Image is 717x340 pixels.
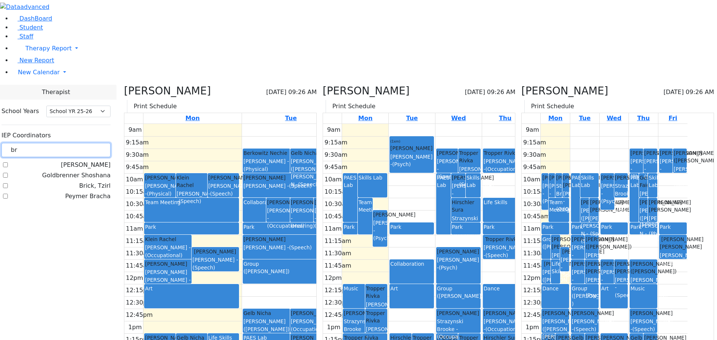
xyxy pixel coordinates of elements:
[437,285,480,292] div: Group
[459,181,482,187] span: (Speech)
[243,157,289,173] div: [PERSON_NAME] -
[42,171,111,180] label: Goldbrenner Shoshana
[522,298,552,307] div: 12:30pm
[674,181,696,187] span: (Speech)
[630,223,657,231] div: Park
[581,199,589,206] div: [PERSON_NAME]
[390,223,433,231] div: Park
[561,272,584,278] span: (Speech)
[484,235,527,243] div: Tropper Rivka
[439,265,457,271] span: (Psych)
[298,181,321,187] span: (Speech)
[563,190,568,213] div: [PERSON_NAME] -
[484,318,527,333] div: [PERSON_NAME] -
[323,200,353,209] div: 10:30am
[145,182,175,197] div: [PERSON_NAME] -
[124,138,150,147] div: 9:15am
[344,174,357,189] div: PAES Lab
[484,223,527,231] div: Park
[124,85,211,97] h3: [PERSON_NAME]
[291,318,337,333] div: [PERSON_NAME] -
[437,157,457,180] div: [PERSON_NAME] -
[177,174,207,189] div: Klein Rachel
[19,24,43,31] span: Student
[437,292,480,300] div: ([PERSON_NAME])
[291,326,328,332] span: (Occupational)
[459,149,479,165] div: Tropper Rivka
[243,268,337,275] div: ([PERSON_NAME])
[660,149,672,157] div: [PERSON_NAME]
[667,113,679,124] a: September 19, 2025
[601,198,620,204] span: (Psych)
[392,161,411,167] span: (Psych)
[660,157,672,180] div: [PERSON_NAME] -
[644,149,657,157] div: [PERSON_NAME]
[522,224,542,233] div: 11am
[615,174,627,181] div: [PERSON_NAME]
[522,212,552,221] div: 10:45am
[192,265,215,271] span: (Speech)
[12,33,33,40] a: Staff
[1,143,111,157] input: Search
[630,157,643,180] div: [PERSON_NAME] -
[1,131,51,140] label: IEP Coordinators
[326,125,342,134] div: 9am
[314,223,337,229] span: (Speech)
[145,223,238,231] div: Park
[640,174,648,189] div: Gelb Faigy
[208,174,239,181] div: [PERSON_NAME]
[572,235,584,243] div: [PERSON_NAME]
[640,199,648,206] div: [PERSON_NAME]
[145,235,191,243] div: Klein Rachel
[572,244,584,266] div: [PERSON_NAME] -
[542,309,568,317] div: [PERSON_NAME]
[323,261,353,270] div: 11:45am
[19,57,54,64] span: New Report
[590,215,598,237] div: [PERSON_NAME] -
[572,318,598,333] div: [PERSON_NAME] -
[124,187,154,196] div: 10:15am
[267,207,289,230] div: [PERSON_NAME] -
[373,235,392,241] span: (Psych)
[124,224,145,233] div: 11am
[574,326,596,332] span: (Speech)
[291,199,313,206] div: [PERSON_NAME]
[522,274,542,283] div: 12pm
[18,69,60,76] span: New Calendar
[542,198,561,204] span: (Psych)
[208,182,239,197] div: [PERSON_NAME] -
[124,175,145,184] div: 10am
[12,65,717,80] a: New Calendar
[590,231,613,237] span: (Speech)
[522,175,542,184] div: 10am
[42,88,70,97] span: Therapist
[145,199,238,206] div: Team Meeting
[524,323,541,332] div: 1pm
[323,212,353,221] div: 10:45am
[452,199,480,214] div: Hirschler Sura
[323,249,353,258] div: 11:30am
[243,235,337,243] div: [PERSON_NAME]
[636,113,651,124] a: September 18, 2025
[390,137,433,152] div: [PERSON_NAME]
[1,107,39,116] label: School Years
[267,223,304,229] span: (Occupational)
[243,149,289,157] div: Berkowitz Nechie
[542,223,568,231] div: Park
[358,199,372,214] div: Team Meeting
[344,223,357,231] div: Park
[390,285,433,292] div: Art
[61,160,111,169] label: [PERSON_NAME]
[124,237,154,246] div: 11:15am
[291,207,313,230] div: [PERSON_NAME] -
[572,292,598,308] div: ([PERSON_NAME] )
[572,285,598,292] div: Group
[644,174,667,180] span: (Speech)
[542,174,547,181] div: [PERSON_NAME]
[366,309,387,325] div: Tropper Rivka
[601,268,614,291] div: [PERSON_NAME] -
[283,113,298,124] a: September 16, 2025
[484,309,527,317] div: [PERSON_NAME]
[323,224,343,233] div: 11am
[547,113,564,124] a: September 15, 2025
